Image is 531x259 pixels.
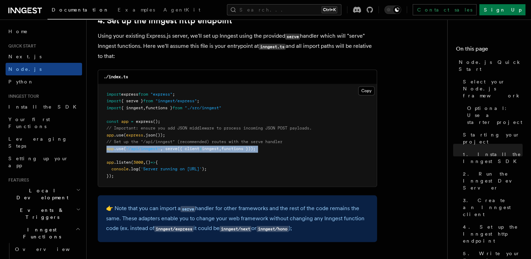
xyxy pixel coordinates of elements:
[6,226,75,240] span: Inngest Functions
[143,105,146,110] span: ,
[463,151,523,165] span: 1. Install the Inngest SDK
[131,119,133,124] span: =
[180,205,195,212] a: serve
[259,44,286,50] code: inngest.ts
[124,133,126,138] span: (
[460,128,523,148] a: Starting your project
[456,45,523,56] h4: On this page
[154,226,193,232] code: inngest/express
[143,133,155,138] span: .json
[106,203,369,234] p: 👉 Note that you can import a handler for other frameworks and the rest of the code remains the sa...
[464,102,523,128] a: Optional: Use a starter project
[6,184,82,204] button: Local Development
[6,25,82,38] a: Home
[358,86,375,95] button: Copy
[6,94,39,99] span: Inngest tour
[146,160,150,165] span: ()
[6,133,82,152] a: Leveraging Steps
[138,92,148,97] span: from
[121,119,128,124] span: app
[202,146,219,151] span: inngest
[150,92,172,97] span: "express"
[8,156,68,168] span: Setting up your app
[221,146,256,151] span: functions }));
[463,223,523,244] span: 4. Set up the Inngest http endpoint
[12,243,82,256] a: Overview
[6,101,82,113] a: Install the SDK
[384,6,401,14] button: Toggle dark mode
[131,160,133,165] span: (
[413,4,477,15] a: Contact sales
[177,146,199,151] span: ({ client
[143,98,153,103] span: from
[219,146,221,151] span: ,
[8,28,28,35] span: Home
[6,75,82,88] a: Python
[121,105,143,110] span: { inngest
[121,92,138,97] span: express
[6,204,82,223] button: Events & Triggers
[8,117,50,129] span: Your first Functions
[118,7,155,13] span: Examples
[6,43,36,49] span: Quick start
[104,74,128,79] code: ./index.ts
[143,160,146,165] span: ,
[322,6,337,13] kbd: Ctrl+K
[8,54,42,59] span: Next.js
[114,146,124,151] span: .use
[463,78,523,99] span: Select your Node.js framework
[113,2,159,19] a: Examples
[479,4,525,15] a: Sign Up
[126,133,143,138] span: express
[106,92,121,97] span: import
[185,105,221,110] span: "./src/inngest"
[128,166,138,171] span: .log
[6,113,82,133] a: Your first Functions
[8,104,81,110] span: Install the SDK
[197,98,199,103] span: ;
[106,98,121,103] span: import
[6,207,76,221] span: Events & Triggers
[106,173,114,178] span: });
[111,166,128,171] span: console
[460,168,523,194] a: 2. Run the Inngest Dev Server
[460,148,523,168] a: 1. Install the Inngest SDK
[165,146,177,151] span: serve
[460,75,523,102] a: Select your Node.js framework
[8,79,34,84] span: Python
[6,177,29,183] span: Features
[172,105,182,110] span: from
[106,146,114,151] span: app
[106,126,312,131] span: // Important: ensure you add JSON middleware to process incoming JSON POST payloads.
[106,139,282,144] span: // Set up the "/api/inngest" (recommended) routes with the serve handler
[15,246,87,252] span: Overview
[160,146,163,151] span: ,
[106,160,114,165] span: app
[155,133,165,138] span: ());
[150,160,155,165] span: =>
[136,119,153,124] span: express
[98,16,232,25] a: 4. Set up the Inngest http endpoint
[6,63,82,75] a: Node.js
[114,133,124,138] span: .use
[106,133,114,138] span: app
[153,119,160,124] span: ();
[106,119,119,124] span: const
[463,197,523,218] span: 3. Create an Inngest client
[460,194,523,221] a: 3. Create an Inngest client
[163,7,200,13] span: AgentKit
[121,98,143,103] span: { serve }
[133,160,143,165] span: 3000
[257,226,288,232] code: inngest/hono
[172,92,175,97] span: ;
[114,160,131,165] span: .listen
[463,131,523,145] span: Starting your project
[98,31,377,61] p: Using your existing Express.js server, we'll set up Inngest using the provided handler which will...
[6,223,82,243] button: Inngest Functions
[456,56,523,75] a: Node.js Quick Start
[467,105,523,126] span: Optional: Use a starter project
[6,152,82,172] a: Setting up your app
[141,166,202,171] span: 'Server running on [URL]'
[8,66,42,72] span: Node.js
[285,34,300,39] code: serve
